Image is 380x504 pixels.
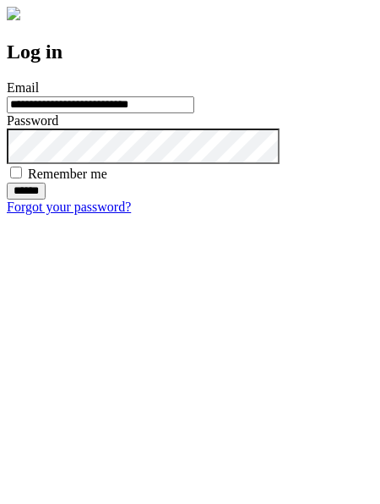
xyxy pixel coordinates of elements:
h2: Log in [7,41,373,63]
img: logo-4e3dc11c47720685a147b03b5a06dd966a58ff35d612b21f08c02c0306f2b779.png [7,7,20,20]
label: Email [7,80,39,95]
a: Forgot your password? [7,200,131,214]
label: Password [7,113,58,128]
label: Remember me [28,167,107,181]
